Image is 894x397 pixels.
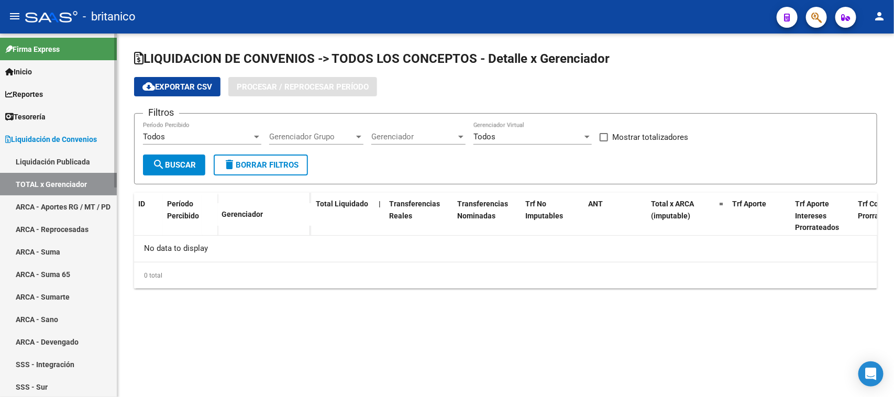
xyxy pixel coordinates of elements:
span: Buscar [152,160,196,170]
datatable-header-cell: Total x ARCA (imputable) [647,193,715,239]
span: Tesorería [5,111,46,123]
span: Todos [143,132,165,141]
h3: Filtros [143,105,179,120]
span: Transferencias Nominadas [457,200,508,220]
span: Todos [473,132,495,141]
span: ID [138,200,145,208]
span: | [379,200,381,208]
span: Reportes [5,89,43,100]
span: Liquidación de Convenios [5,134,97,145]
span: Transferencias Reales [389,200,440,220]
mat-icon: search [152,158,165,171]
button: Buscar [143,155,205,175]
span: Mostrar totalizadores [612,131,688,144]
button: Procesar / Reprocesar período [228,77,377,96]
button: Borrar Filtros [214,155,308,175]
span: Trf Aporte [732,200,766,208]
span: Período Percibido [167,200,199,220]
span: Trf Aporte Intereses Prorrateados [795,200,839,232]
datatable-header-cell: Trf No Imputables [521,193,584,239]
mat-icon: cloud_download [142,80,155,93]
span: = [719,200,723,208]
datatable-header-cell: Transferencias Nominadas [453,193,521,239]
datatable-header-cell: | [374,193,385,239]
datatable-header-cell: Período Percibido [163,193,202,237]
span: LIQUIDACION DE CONVENIOS -> TODOS LOS CONCEPTOS - Detalle x Gerenciador [134,51,610,66]
span: ANT [588,200,603,208]
span: Total x ARCA (imputable) [651,200,694,220]
span: Procesar / Reprocesar período [237,82,369,92]
mat-icon: menu [8,10,21,23]
div: No data to display [134,236,877,262]
datatable-header-cell: Trf Aporte [728,193,791,239]
mat-icon: delete [223,158,236,171]
datatable-header-cell: Transferencias Reales [385,193,453,239]
span: Borrar Filtros [223,160,299,170]
datatable-header-cell: = [715,193,728,239]
datatable-header-cell: ANT [584,193,647,239]
span: - britanico [83,5,136,28]
span: Gerenciador [222,210,263,218]
span: Inicio [5,66,32,78]
div: Open Intercom Messenger [858,361,884,387]
datatable-header-cell: Trf Aporte Intereses Prorrateados [791,193,854,239]
button: Exportar CSV [134,77,220,96]
datatable-header-cell: ID [134,193,163,237]
div: 0 total [134,262,877,289]
datatable-header-cell: Gerenciador [217,203,312,226]
span: Exportar CSV [142,82,212,92]
span: Total Liquidado [316,200,368,208]
datatable-header-cell: Total Liquidado [312,193,374,239]
span: Gerenciador [371,132,456,141]
span: Gerenciador Grupo [269,132,354,141]
span: Firma Express [5,43,60,55]
span: Trf No Imputables [525,200,563,220]
mat-icon: person [873,10,886,23]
